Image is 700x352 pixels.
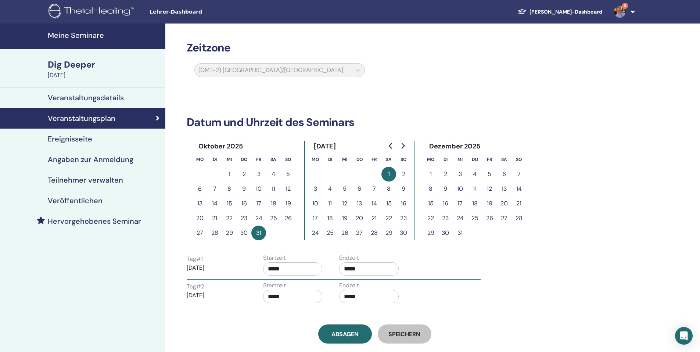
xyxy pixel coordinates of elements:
button: 13 [352,196,367,211]
button: 26 [482,211,497,226]
button: 19 [337,211,352,226]
button: 8 [423,182,438,196]
th: Samstag [381,152,396,167]
label: Startzeit [263,281,286,290]
button: 3 [251,167,266,182]
a: [PERSON_NAME]-Dashboard [512,5,608,19]
button: 12 [482,182,497,196]
button: Speichern [378,324,431,344]
button: 25 [266,211,281,226]
th: Sonntag [511,152,526,167]
button: 22 [381,211,396,226]
th: Sonntag [281,152,295,167]
button: 11 [266,182,281,196]
th: Sonntag [396,152,411,167]
button: 5 [482,167,497,182]
button: 18 [467,196,482,211]
img: logo.png [49,4,136,20]
button: 15 [423,196,438,211]
button: 22 [222,211,237,226]
button: 2 [438,167,453,182]
th: Donnerstag [237,152,251,167]
th: Dienstag [323,152,337,167]
h4: Angaben zur Anmeldung [48,155,133,164]
button: 17 [453,196,467,211]
button: 16 [438,196,453,211]
button: 25 [467,211,482,226]
button: 12 [281,182,295,196]
button: Go to previous month [385,139,397,153]
button: 6 [497,167,511,182]
th: Samstag [497,152,511,167]
button: 14 [207,196,222,211]
h4: Veröffentlichen [48,196,103,205]
button: 19 [281,196,295,211]
div: Dig Deeper [48,58,161,71]
button: 14 [367,196,381,211]
h4: Veranstaltungsplan [48,114,115,123]
button: 29 [381,226,396,240]
h4: Meine Seminare [48,31,161,40]
button: 9 [438,182,453,196]
button: 25 [323,226,337,240]
button: 24 [453,211,467,226]
button: 8 [222,182,237,196]
button: 29 [423,226,438,240]
button: 7 [367,182,381,196]
button: 19 [482,196,497,211]
button: 27 [193,226,207,240]
button: 2 [396,167,411,182]
label: Startzeit [263,254,286,262]
button: 31 [251,226,266,240]
button: 17 [308,211,323,226]
th: Donnerstag [352,152,367,167]
th: Mittwoch [453,152,467,167]
button: 13 [497,182,511,196]
button: 2 [237,167,251,182]
button: 27 [497,211,511,226]
button: 6 [193,182,207,196]
div: [DATE] [308,141,342,152]
button: 12 [337,196,352,211]
span: Absagen [331,330,359,338]
button: 23 [438,211,453,226]
button: 22 [423,211,438,226]
h4: Teilnehmer verwalten [48,176,123,184]
button: 17 [251,196,266,211]
button: 6 [352,182,367,196]
th: Samstag [266,152,281,167]
div: Dezember 2025 [423,141,487,152]
button: 28 [511,211,526,226]
button: 28 [367,226,381,240]
button: 3 [308,182,323,196]
th: Mittwoch [222,152,237,167]
button: 30 [237,226,251,240]
th: Mittwoch [337,152,352,167]
h4: Hervorgehobenes Seminar [48,217,141,226]
th: Freitag [367,152,381,167]
button: 11 [323,196,337,211]
h4: Veranstaltungsdetails [48,93,124,102]
button: 1 [222,167,237,182]
button: 1 [423,167,438,182]
th: Montag [308,152,323,167]
button: 9 [396,182,411,196]
button: 14 [511,182,526,196]
button: 23 [396,211,411,226]
img: default.jpg [614,6,626,18]
label: Tag # 1 [187,255,203,263]
img: graduation-cap-white.svg [518,8,527,15]
button: 31 [453,226,467,240]
button: 21 [367,211,381,226]
button: 15 [381,196,396,211]
button: 4 [467,167,482,182]
button: 15 [222,196,237,211]
th: Dienstag [207,152,222,167]
span: Lehrer-Dashboard [150,8,260,16]
th: Freitag [482,152,497,167]
button: 10 [453,182,467,196]
button: 5 [337,182,352,196]
button: 30 [396,226,411,240]
button: 28 [207,226,222,240]
th: Dienstag [438,152,453,167]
